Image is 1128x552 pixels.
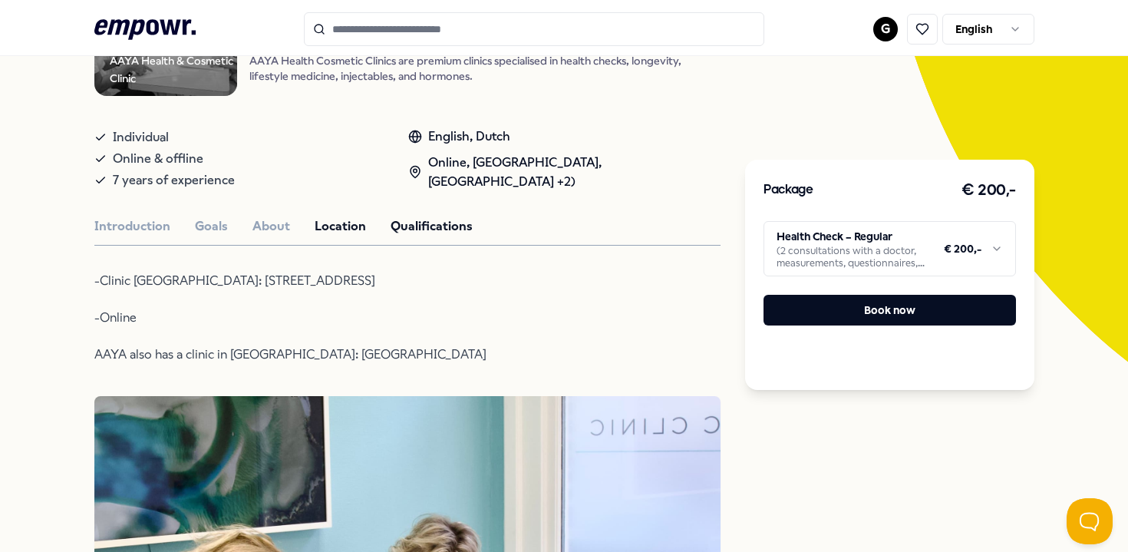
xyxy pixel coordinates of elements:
[764,180,813,200] h3: Package
[961,178,1016,203] h3: € 200,-
[315,217,366,236] button: Location
[1067,498,1113,544] iframe: Help Scout Beacon - Open
[113,148,203,170] span: Online & offline
[304,12,764,46] input: Search for products, categories or subcategories
[195,217,228,236] button: Goals
[408,153,721,192] div: Online, [GEOGRAPHIC_DATA], [GEOGRAPHIC_DATA] +2)
[391,217,473,236] button: Qualifications
[873,17,898,41] button: G
[252,217,290,236] button: About
[113,170,235,191] span: 7 years of experience
[94,307,593,329] p: -Online
[110,52,237,87] div: AAYA Health & Cosmetic Clinic
[113,127,169,148] span: Individual
[249,53,721,84] p: AAYA Health Cosmetic Clinics are premium clinics specialised in health checks, longevity, lifesty...
[408,127,721,147] div: English, Dutch
[764,295,1015,326] button: Book now
[94,270,593,292] p: -Clinic [GEOGRAPHIC_DATA]: [STREET_ADDRESS]
[94,344,593,365] p: AAYA also has a clinic in [GEOGRAPHIC_DATA]: [GEOGRAPHIC_DATA]
[94,217,170,236] button: Introduction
